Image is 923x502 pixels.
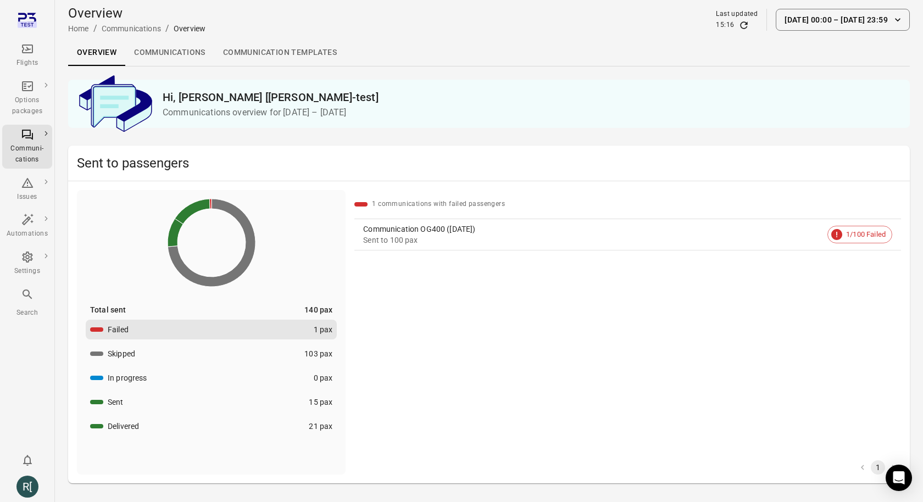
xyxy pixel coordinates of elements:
[7,308,48,319] div: Search
[7,192,48,203] div: Issues
[309,421,332,432] div: 21 pax
[165,22,169,35] li: /
[86,320,337,339] button: Failed1 pax
[2,173,52,206] a: Issues
[163,88,901,106] h2: Hi, [PERSON_NAME] [[PERSON_NAME]-test]
[738,20,749,31] button: Refresh data
[12,471,43,502] button: Rachel [Elsa-test]
[2,39,52,72] a: Flights
[2,247,52,280] a: Settings
[7,143,48,165] div: Communi-cations
[86,368,337,388] button: In progress0 pax
[108,397,124,408] div: Sent
[163,106,901,119] p: Communications overview for [DATE] – [DATE]
[314,324,333,335] div: 1 pax
[68,24,89,33] a: Home
[108,372,147,383] div: In progress
[7,266,48,277] div: Settings
[855,460,901,475] nav: pagination navigation
[2,210,52,243] a: Automations
[304,304,332,315] div: 140 pax
[886,465,912,491] div: Open Intercom Messenger
[716,20,734,31] div: 15:16
[86,392,337,412] button: Sent15 pax
[68,40,125,66] a: Overview
[125,40,214,66] a: Communications
[77,154,901,172] h2: Sent to passengers
[86,416,337,436] button: Delivered21 pax
[174,23,205,34] div: Overview
[372,199,505,210] div: 1 communications with failed passengers
[90,304,126,315] div: Total sent
[16,476,38,498] div: R[
[2,76,52,120] a: Options packages
[354,219,901,250] a: Communication OG400 ([DATE])Sent to 100 pax1/100 Failed
[304,348,332,359] div: 103 pax
[108,348,135,359] div: Skipped
[214,40,346,66] a: Communication templates
[108,324,129,335] div: Failed
[68,4,205,22] h1: Overview
[68,40,910,66] div: Local navigation
[776,9,910,31] button: [DATE] 00:00 – [DATE] 23:59
[363,235,823,246] div: Sent to 100 pax
[2,125,52,169] a: Communi-cations
[716,9,758,20] div: Last updated
[102,24,161,33] a: Communications
[86,344,337,364] button: Skipped103 pax
[16,449,38,471] button: Notifications
[7,95,48,117] div: Options packages
[363,224,823,235] div: Communication OG400 ([DATE])
[108,421,139,432] div: Delivered
[840,229,892,240] span: 1/100 Failed
[7,228,48,239] div: Automations
[309,397,332,408] div: 15 pax
[93,22,97,35] li: /
[7,58,48,69] div: Flights
[2,285,52,321] button: Search
[314,372,333,383] div: 0 pax
[871,460,885,475] button: page 1
[68,22,205,35] nav: Breadcrumbs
